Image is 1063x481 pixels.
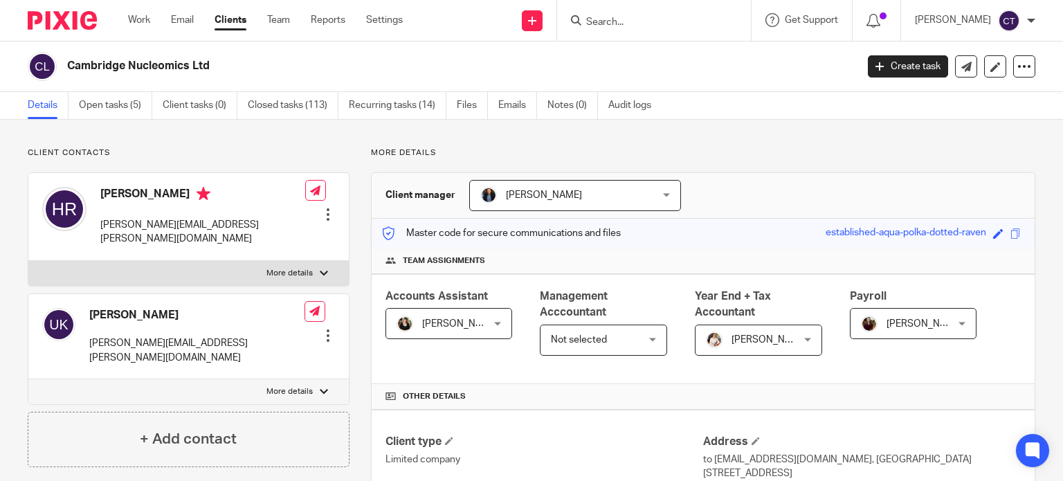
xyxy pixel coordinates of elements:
p: [STREET_ADDRESS] [703,466,1021,480]
span: Team assignments [403,255,485,266]
p: More details [266,386,313,397]
span: [PERSON_NAME] [887,319,963,329]
h2: Cambridge Nucleomics Ltd [67,59,691,73]
a: Closed tasks (113) [248,92,338,119]
a: Audit logs [608,92,662,119]
img: svg%3E [42,308,75,341]
p: [PERSON_NAME] [915,13,991,27]
p: [PERSON_NAME][EMAIL_ADDRESS][PERSON_NAME][DOMAIN_NAME] [100,218,305,246]
a: Team [267,13,290,27]
p: Client contacts [28,147,349,158]
img: svg%3E [28,52,57,81]
span: Accounts Assistant [385,291,488,302]
h4: + Add contact [140,428,237,450]
a: Clients [215,13,246,27]
span: Get Support [785,15,838,25]
span: Management Acccountant [540,291,608,318]
img: svg%3E [42,187,87,231]
span: [PERSON_NAME] [732,335,808,345]
a: Open tasks (5) [79,92,152,119]
span: [PERSON_NAME] [422,319,498,329]
p: Master code for secure communications and files [382,226,621,240]
h4: [PERSON_NAME] [100,187,305,204]
div: established-aqua-polka-dotted-raven [826,226,986,242]
h3: Client manager [385,188,455,202]
img: Pixie [28,11,97,30]
img: Kayleigh%20Henson.jpeg [706,332,723,348]
a: Reports [311,13,345,27]
h4: [PERSON_NAME] [89,308,305,323]
img: Helen%20Campbell.jpeg [397,316,413,332]
a: Create task [868,55,948,78]
a: Work [128,13,150,27]
span: Other details [403,391,466,402]
i: Primary [197,187,210,201]
a: Notes (0) [547,92,598,119]
img: martin-hickman.jpg [480,187,497,203]
h4: Address [703,435,1021,449]
span: Payroll [850,291,887,302]
a: Settings [366,13,403,27]
h4: Client type [385,435,703,449]
img: svg%3E [998,10,1020,32]
a: Emails [498,92,537,119]
span: [PERSON_NAME] [506,190,582,200]
p: More details [266,268,313,279]
a: Details [28,92,69,119]
span: Year End + Tax Accountant [695,291,771,318]
p: to [EMAIL_ADDRESS][DOMAIN_NAME], [GEOGRAPHIC_DATA] [703,453,1021,466]
a: Files [457,92,488,119]
p: More details [371,147,1035,158]
a: Client tasks (0) [163,92,237,119]
span: Not selected [551,335,607,345]
img: MaxAcc_Sep21_ElliDeanPhoto_030.jpg [861,316,878,332]
p: Limited company [385,453,703,466]
input: Search [585,17,709,29]
a: Email [171,13,194,27]
a: Recurring tasks (14) [349,92,446,119]
p: [PERSON_NAME][EMAIL_ADDRESS][PERSON_NAME][DOMAIN_NAME] [89,336,305,365]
